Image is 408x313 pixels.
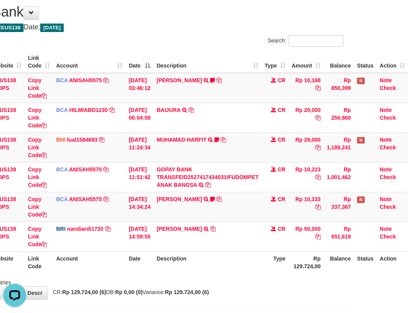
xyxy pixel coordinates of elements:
[3,3,26,26] button: Open LiveChat chat widget
[324,192,354,222] td: Rp 337,367
[380,85,396,91] a: Check
[216,196,222,202] a: Copy LISTON SITOR to clipboard
[221,137,226,143] a: Copy MUHAMAD HARFIT to clipboard
[56,166,68,173] span: BCA
[289,35,343,47] input: Search:
[103,77,109,83] a: Copy ANISAH5575 to clipboard
[67,226,103,232] a: nandiardi1720
[324,132,354,162] td: Rp 1,189,241
[28,166,47,188] a: Copy Link Code
[126,132,153,162] td: [DATE] 11:24:34
[56,226,65,232] span: BRI
[324,103,354,132] td: Rp 250,860
[67,137,97,143] a: lual1584693
[69,107,108,113] a: HILMIABD1230
[25,51,53,73] th: Link Code: activate to sort column ascending
[278,166,286,173] span: CR
[380,204,396,210] a: Check
[126,73,153,103] td: [DATE] 03:46:12
[56,137,65,143] span: BNI
[289,73,324,103] td: Rp 10,168
[103,196,109,202] a: Copy ANISAH5575 to clipboard
[126,162,153,192] td: [DATE] 11:51:42
[289,103,324,132] td: Rp 20,000
[289,51,324,73] th: Amount: activate to sort column ascending
[324,73,354,103] td: Rp 850,399
[69,196,102,202] a: ANISAH5575
[289,162,324,192] td: Rp 10,223
[53,51,126,73] th: Account: activate to sort column ascending
[380,144,396,151] a: Check
[380,226,392,232] a: Note
[126,192,153,222] td: [DATE] 14:34:24
[40,24,64,32] span: [DATE]
[315,115,321,121] a: Copy Rp 20,000 to clipboard
[289,222,324,251] td: Rp 50,000
[216,77,222,83] a: Copy INA PAUJANAH to clipboard
[380,107,392,113] a: Note
[109,107,115,113] a: Copy HILMIABD1230 to clipboard
[156,77,202,83] a: [PERSON_NAME]
[324,251,354,273] th: Balance
[357,196,365,203] span: Has Note
[357,137,365,144] span: Has Note
[380,77,392,83] a: Note
[315,233,321,240] a: Copy Rp 50,000 to clipboard
[126,222,153,251] td: [DATE] 14:59:55
[380,137,392,143] a: Note
[156,137,206,143] a: MUHAMAD HARFIT
[28,196,47,218] a: Copy Link Code
[315,204,321,210] a: Copy Rp 10,333 to clipboard
[56,77,68,83] span: BCA
[156,226,202,232] a: [PERSON_NAME]
[380,174,396,180] a: Check
[25,251,53,273] th: Link Code
[315,174,321,180] a: Copy Rp 10,223 to clipboard
[56,107,68,113] span: BCA
[28,77,47,99] a: Copy Link Code
[278,137,286,143] span: CR
[315,85,321,91] a: Copy Rp 10,168 to clipboard
[380,166,392,173] a: Note
[289,251,324,273] th: Rp 129.724,00
[49,289,209,295] span: CR: DB: Variance:
[354,251,377,273] th: Status
[380,196,392,202] a: Note
[53,251,126,273] th: Account
[262,251,289,273] th: Type
[278,196,286,202] span: CR
[99,137,104,143] a: Copy lual1584693 to clipboard
[28,107,47,129] a: Copy Link Code
[324,222,354,251] td: Rp 651,619
[126,251,153,273] th: Date
[315,144,321,151] a: Copy Rp 29,000 to clipboard
[126,51,153,73] th: Date: activate to sort column descending
[278,226,286,232] span: CR
[205,182,211,188] a: Copy GOPAY BANK TRANSFEID2527417434031IFUDOMPET ANAK BANGSA to clipboard
[324,162,354,192] td: Rp 1,001,462
[357,78,365,84] span: Has Note
[289,132,324,162] td: Rp 29,000
[156,196,202,202] a: [PERSON_NAME]
[28,137,47,158] a: Copy Link Code
[380,115,396,121] a: Check
[380,233,396,240] a: Check
[153,51,262,73] th: Description: activate to sort column ascending
[126,103,153,132] td: [DATE] 06:04:08
[278,107,286,113] span: CR
[268,35,343,47] label: Search:
[354,51,377,73] th: Status
[115,289,143,295] strong: Rp 0,00 (0)
[56,196,68,202] span: BCA
[156,166,258,188] a: GOPAY BANK TRANSFEID2527417434031IFUDOMPET ANAK BANGSA
[289,192,324,222] td: Rp 10,333
[262,51,289,73] th: Type: activate to sort column ascending
[189,107,194,113] a: Copy BAIJURA to clipboard
[278,77,286,83] span: CR
[153,251,262,273] th: Description
[210,226,216,232] a: Copy DANA RISNAWATI to clipboard
[156,107,180,113] a: BAIJURA
[69,166,102,173] a: ANISAH5575
[69,77,102,83] a: ANISAH5575
[103,166,109,173] a: Copy ANISAH5575 to clipboard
